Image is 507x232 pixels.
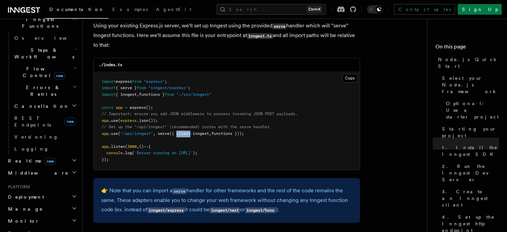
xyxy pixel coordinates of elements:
span: new [65,118,76,126]
span: Deployment [5,194,44,200]
a: Examples [108,2,152,18]
span: console [106,151,123,155]
span: .use [109,131,118,136]
a: 3. Create an Inngest client [439,186,499,211]
code: serve [272,23,286,29]
span: Documentation [49,7,104,12]
button: Cancellation [12,100,78,112]
span: Cancellation [12,103,69,109]
span: 2. Run the Inngest Dev Server [442,163,499,183]
span: ( [118,131,120,136]
span: , [153,131,155,136]
span: Flow Control [12,65,73,79]
button: Middleware [5,167,78,179]
span: inngest [193,131,209,136]
a: Select your Node.js framework [439,72,499,97]
code: ./index.ts [99,62,122,67]
span: ()); [148,118,158,123]
span: // Set up the "/api/inngest" (recommended) routes with the serve handler [102,125,270,129]
button: Manage [5,203,78,215]
button: Search...Ctrl+K [217,4,326,15]
span: .listen [109,144,125,149]
a: Documentation [45,2,108,19]
span: }); [102,157,109,162]
button: Inngest Functions [5,13,78,32]
span: app [102,144,109,149]
span: { inngest [116,92,137,97]
span: { [148,144,151,149]
a: AgentKit [152,2,195,18]
span: 3000 [127,144,137,149]
span: .log [123,151,132,155]
span: .use [109,118,118,123]
span: = [125,105,127,110]
span: ( [118,118,120,123]
a: Logging [12,143,78,155]
span: "./src/inngest" [176,92,211,97]
span: 3. Create an Inngest client [442,188,499,208]
span: ({ client [169,131,190,136]
a: Versioning [12,131,78,143]
span: new [54,72,65,79]
span: .json [137,118,148,123]
span: "inngest/express" [148,85,188,90]
span: ; [188,85,190,90]
span: { serve } [116,85,137,90]
span: import [102,85,116,90]
a: Starting your project [439,123,499,142]
a: Node.js Quick Start [435,53,499,72]
span: Optional: Use a starter project [446,100,499,120]
span: Inngest Functions [5,16,72,29]
code: inngest.ts [247,33,273,39]
code: inngest/hono [245,207,275,213]
span: "express" [144,79,165,84]
span: Starting your project [442,126,499,139]
kbd: Ctrl+K [307,6,322,13]
span: 1. Install the Inngest SDK [442,144,499,158]
span: Realtime [5,158,56,164]
code: inngest/express [147,207,185,213]
span: Node.js Quick Start [438,56,499,69]
a: Contact sales [394,4,455,15]
button: Deployment [5,191,78,203]
span: ); [193,151,197,155]
span: "/api/inngest" [120,131,153,136]
span: express [130,105,146,110]
span: Examples [112,7,148,12]
span: => [144,144,148,149]
a: 2. Run the Inngest Dev Server [439,160,499,186]
span: express [116,79,132,84]
a: Sign Up [458,4,502,15]
code: inngest/next [210,207,240,213]
a: 1. Install the Inngest SDK [439,142,499,160]
span: from [132,79,141,84]
span: // Important: ensure you add JSON middleware to process incoming JSON POST payloads. [102,111,298,116]
span: app [102,118,109,123]
span: import [102,92,116,97]
a: Optional: Use a starter project [443,97,499,123]
span: Manage [5,206,43,212]
span: REST Endpoints [14,115,51,128]
span: Select your Node.js framework [442,75,499,95]
span: functions } [139,92,165,97]
span: Errors & Retries [12,84,72,97]
span: : [190,131,193,136]
button: Copy [342,74,358,82]
span: , [137,92,139,97]
span: from [137,85,146,90]
button: Monitor [5,215,78,227]
span: ( [125,144,127,149]
div: Inngest Functions [5,32,78,155]
span: express [120,118,137,123]
span: , [209,131,211,136]
button: Flow Controlnew [12,63,78,81]
span: app [102,131,109,136]
button: Errors & Retries [12,81,78,100]
span: import [102,79,116,84]
span: ; [165,79,167,84]
button: Realtimenew [5,155,78,167]
h4: On this page [435,43,499,53]
button: Steps & Workflows [12,44,78,63]
span: Platform [5,184,30,190]
button: Toggle dark mode [367,5,383,13]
